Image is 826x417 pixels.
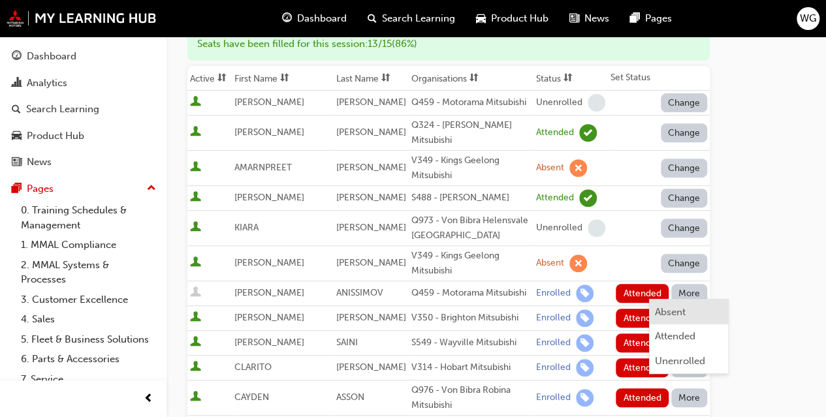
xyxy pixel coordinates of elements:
[576,285,594,302] span: learningRecordVerb_ENROLL-icon
[336,362,406,373] span: [PERSON_NAME]
[655,354,705,369] div: Unenrolled
[411,118,531,147] div: Q324 - [PERSON_NAME] Mitsubishi
[336,287,383,298] span: ANISSIMOV
[411,95,531,110] div: Q459 - Motorama Mitsubishi
[576,389,594,407] span: learningRecordVerb_ENROLL-icon
[411,191,531,206] div: S488 - [PERSON_NAME]
[234,392,269,403] span: CAYDEN
[26,102,99,117] div: Search Learning
[536,362,571,374] div: Enrolled
[16,290,161,310] a: 3. Customer Excellence
[232,66,334,91] th: Toggle SortBy
[569,255,587,272] span: learningRecordVerb_ABSENT-icon
[336,312,406,323] span: [PERSON_NAME]
[608,66,710,91] th: Set Status
[616,333,669,352] button: Attended
[16,349,161,369] a: 6. Parts & Accessories
[576,334,594,352] span: learningRecordVerb_ENROLL-icon
[5,71,161,95] a: Analytics
[368,10,377,27] span: search-icon
[16,309,161,330] a: 4. Sales
[588,94,605,112] span: learningRecordVerb_NONE-icon
[411,383,531,412] div: Q976 - Von Bibra Robina Mitsubishi
[476,10,486,27] span: car-icon
[584,11,609,26] span: News
[661,93,708,112] button: Change
[536,127,574,139] div: Attended
[12,104,21,116] span: search-icon
[147,180,156,197] span: up-icon
[336,192,406,203] span: [PERSON_NAME]
[536,392,571,404] div: Enrolled
[536,97,582,109] div: Unenrolled
[536,222,582,234] div: Unenrolled
[5,44,161,69] a: Dashboard
[336,127,406,138] span: [PERSON_NAME]
[336,392,364,403] span: ASSON
[234,97,304,108] span: [PERSON_NAME]
[661,254,708,273] button: Change
[217,73,227,84] span: sorting-icon
[661,189,708,208] button: Change
[466,5,559,32] a: car-iconProduct Hub
[381,73,390,84] span: sorting-icon
[536,287,571,300] div: Enrolled
[650,300,728,324] button: Absent
[469,73,479,84] span: sorting-icon
[280,73,289,84] span: sorting-icon
[579,189,597,207] span: learningRecordVerb_ATTEND-icon
[616,358,669,377] button: Attended
[5,97,161,121] a: Search Learning
[7,10,157,27] a: mmal
[800,11,816,26] span: WG
[234,222,259,233] span: KIARA
[411,286,531,301] div: Q459 - Motorama Mitsubishi
[5,177,161,201] button: Pages
[234,337,304,348] span: [PERSON_NAME]
[559,5,620,32] a: news-iconNews
[187,66,232,91] th: Toggle SortBy
[411,311,531,326] div: V350 - Brighton Mitsubishi
[588,219,605,237] span: learningRecordVerb_NONE-icon
[234,257,304,268] span: [PERSON_NAME]
[576,309,594,327] span: learningRecordVerb_ENROLL-icon
[536,337,571,349] div: Enrolled
[411,153,531,183] div: V349 - Kings Geelong Mitsubishi
[655,305,686,320] div: Absent
[16,235,161,255] a: 1. MMAL Compliance
[27,181,54,196] div: Pages
[645,11,672,26] span: Pages
[533,66,608,91] th: Toggle SortBy
[411,360,531,375] div: V314 - Hobart Mitsubishi
[190,96,201,109] span: User is active
[12,183,22,195] span: pages-icon
[661,219,708,238] button: Change
[16,255,161,290] a: 2. MMAL Systems & Processes
[190,361,201,374] span: User is active
[234,192,304,203] span: [PERSON_NAME]
[16,369,161,390] a: 7. Service
[12,131,22,142] span: car-icon
[491,11,548,26] span: Product Hub
[27,49,76,64] div: Dashboard
[27,76,67,91] div: Analytics
[650,324,728,349] button: Attended
[12,51,22,63] span: guage-icon
[336,337,358,348] span: SAINI
[336,97,406,108] span: [PERSON_NAME]
[536,192,574,204] div: Attended
[5,150,161,174] a: News
[190,336,201,349] span: User is active
[5,124,161,148] a: Product Hub
[187,27,710,61] div: Seats have been filled for this session : 13 / 15 ( 86% )
[536,162,564,174] div: Absent
[336,222,406,233] span: [PERSON_NAME]
[616,284,669,303] button: Attended
[234,362,272,373] span: CLARITO
[576,359,594,377] span: learningRecordVerb_ENROLL-icon
[569,10,579,27] span: news-icon
[190,191,201,204] span: User is active
[336,257,406,268] span: [PERSON_NAME]
[357,5,466,32] a: search-iconSearch Learning
[336,162,406,173] span: [PERSON_NAME]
